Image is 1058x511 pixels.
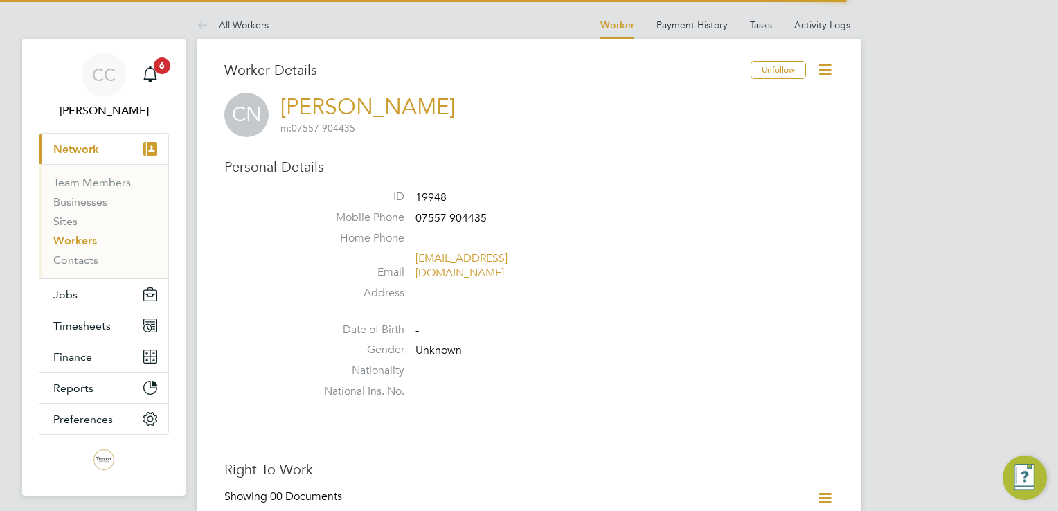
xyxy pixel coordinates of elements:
[224,490,345,504] div: Showing
[656,19,728,31] a: Payment History
[53,350,92,364] span: Finance
[307,384,404,399] label: National Ins. No.
[307,364,404,378] label: Nationality
[415,251,508,280] a: [EMAIL_ADDRESS][DOMAIN_NAME]
[280,122,355,134] span: 07557 904435
[307,231,404,246] label: Home Phone
[415,190,447,204] span: 19948
[39,310,168,341] button: Timesheets
[1003,456,1047,500] button: Engage Resource Center
[39,102,169,119] span: Chris Chitty
[39,53,169,119] a: CC[PERSON_NAME]
[307,323,404,337] label: Date of Birth
[307,210,404,225] label: Mobile Phone
[39,449,169,471] a: Go to home page
[224,93,269,137] span: CN
[307,190,404,204] label: ID
[53,382,93,395] span: Reports
[280,93,455,120] a: [PERSON_NAME]
[53,253,98,267] a: Contacts
[415,344,462,358] span: Unknown
[39,279,168,310] button: Jobs
[53,215,78,228] a: Sites
[307,286,404,301] label: Address
[154,57,170,74] span: 6
[93,449,115,471] img: trevettgroup-logo-retina.png
[39,373,168,403] button: Reports
[224,158,834,176] h3: Personal Details
[270,490,342,503] span: 00 Documents
[600,19,634,31] a: Worker
[794,19,850,31] a: Activity Logs
[197,19,269,31] a: All Workers
[224,61,751,79] h3: Worker Details
[39,404,168,434] button: Preferences
[22,39,186,496] nav: Main navigation
[53,288,78,301] span: Jobs
[280,122,292,134] span: m:
[415,211,487,225] span: 07557 904435
[307,265,404,280] label: Email
[53,195,107,208] a: Businesses
[224,460,834,478] h3: Right To Work
[136,53,164,97] a: 6
[92,66,116,84] span: CC
[53,176,131,189] a: Team Members
[751,61,806,79] button: Unfollow
[53,143,99,156] span: Network
[53,413,113,426] span: Preferences
[307,343,404,357] label: Gender
[415,323,419,337] span: -
[39,341,168,372] button: Finance
[750,19,772,31] a: Tasks
[53,234,97,247] a: Workers
[39,164,168,278] div: Network
[39,134,168,164] button: Network
[53,319,111,332] span: Timesheets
